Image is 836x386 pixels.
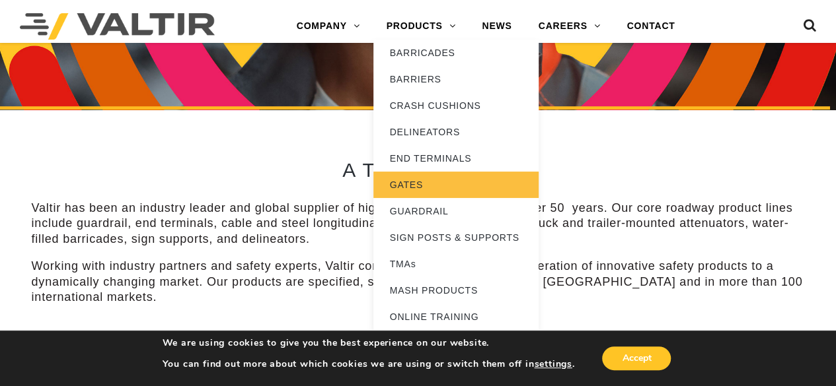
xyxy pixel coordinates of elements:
a: MASH PRODUCTS [373,277,539,304]
a: PRODUCTS [373,13,469,40]
p: Working with industry partners and safety experts, Valtir continues to bring the next generation ... [32,259,805,305]
a: COMPANY [284,13,373,40]
button: Accept [602,346,671,370]
a: TMAs [373,251,539,277]
p: We are using cookies to give you the best experience on our website. [163,337,575,349]
a: GUARDRAIL [373,198,539,224]
a: NEWS [469,13,525,40]
a: GATES [373,172,539,198]
a: END TERMINALS [373,145,539,172]
h2: A TIER ABOVE [32,159,805,181]
a: SIGN POSTS & SUPPORTS [373,224,539,251]
p: You can find out more about which cookies we are using or switch them off in . [163,358,575,370]
a: CONTACT [613,13,688,40]
a: BARRIERS [373,66,539,92]
a: DELINEATORS [373,119,539,145]
a: ONLINE TRAINING [373,304,539,330]
p: Valtir has been an industry leader and global supplier of highway safety products for over 50 yea... [32,201,805,247]
img: Valtir [20,13,215,40]
a: BARRICADES [373,40,539,66]
a: CRASH CUSHIONS [373,92,539,119]
button: settings [534,358,572,370]
a: CAREERS [525,13,614,40]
